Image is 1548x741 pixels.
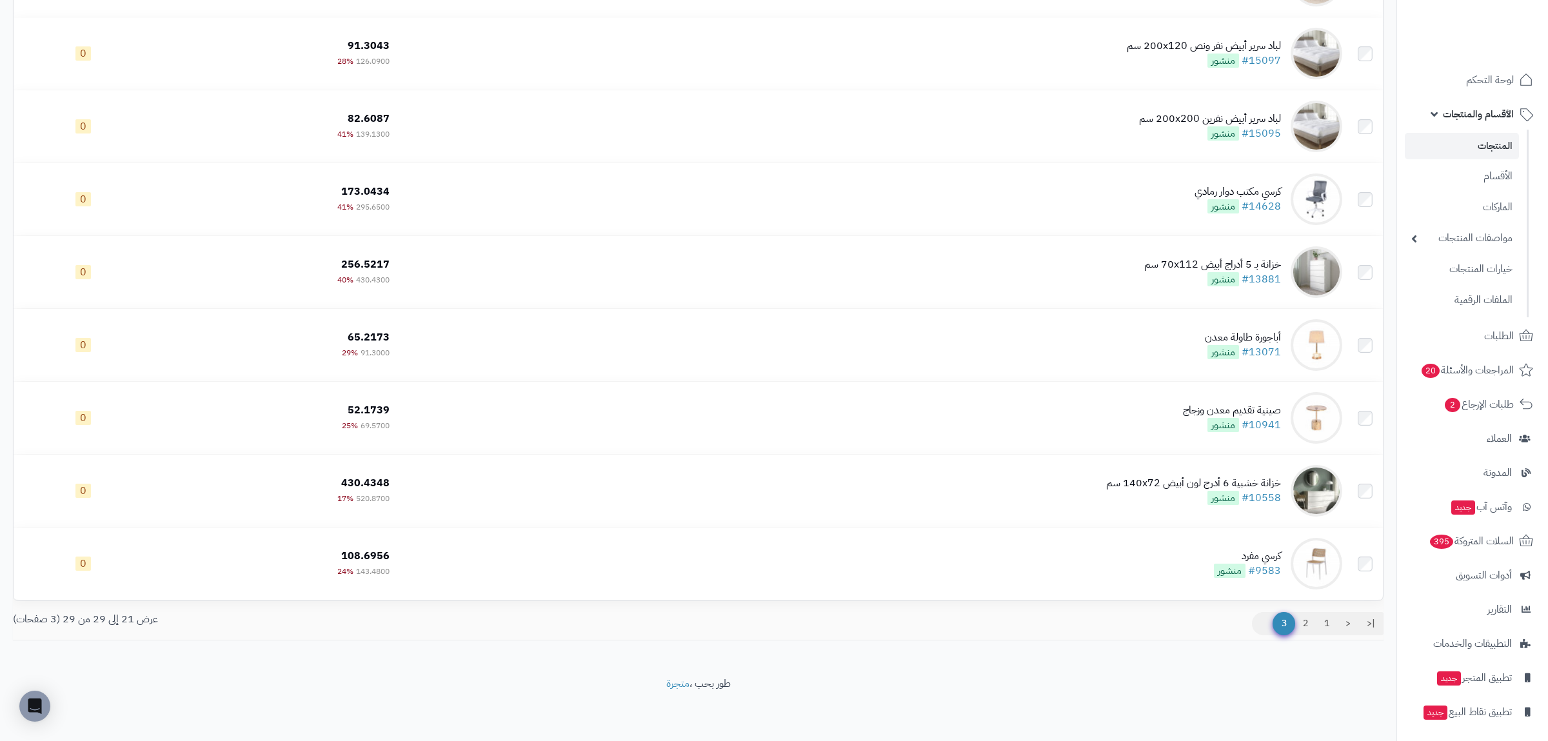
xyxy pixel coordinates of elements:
a: التطبيقات والخدمات [1405,628,1540,659]
span: منشور [1207,345,1239,359]
a: العملاء [1405,423,1540,454]
span: 430.4300 [356,274,390,286]
a: السلات المتروكة395 [1405,526,1540,557]
span: تطبيق المتجر [1436,669,1512,687]
span: 0 [75,119,91,133]
span: المراجعات والأسئلة [1420,361,1514,379]
span: منشور [1207,199,1239,213]
span: 0 [75,265,91,279]
span: 40% [337,274,353,286]
span: 0 [75,192,91,206]
span: 69.5700 [361,420,390,431]
a: #15097 [1242,53,1281,68]
span: التطبيقات والخدمات [1433,635,1512,653]
a: #10558 [1242,490,1281,506]
a: المراجعات والأسئلة20 [1405,355,1540,386]
a: خيارات المنتجات [1405,255,1519,283]
span: منشور [1207,54,1239,68]
a: #15095 [1242,126,1281,141]
span: جديد [1437,671,1461,686]
span: 173.0434 [341,184,390,199]
span: 2 [1445,398,1460,412]
a: تطبيق نقاط البيعجديد [1405,697,1540,727]
div: صينية تقديم معدن وزجاج [1183,403,1281,418]
span: 0 [75,46,91,61]
a: |< [1358,612,1384,635]
span: 256.5217 [341,257,390,272]
a: المنتجات [1405,133,1519,159]
div: أباجورة طاولة معدن [1205,330,1281,345]
a: 2 [1295,612,1316,635]
a: مواصفات المنتجات [1405,224,1519,252]
span: منشور [1214,564,1245,578]
span: منشور [1207,418,1239,432]
span: الطلبات [1484,327,1514,345]
a: الملفات الرقمية [1405,286,1519,314]
span: 295.6500 [356,201,390,213]
div: خزانة خشبية 6 أدرج لون أبيض 140x72 سم [1106,476,1281,491]
a: لوحة التحكم [1405,64,1540,95]
span: 82.6087 [348,111,390,126]
span: 139.1300 [356,128,390,140]
span: 41% [337,201,353,213]
a: 1 [1316,612,1338,635]
img: لباد سرير أبيض نفر ونص 200x120 سم [1291,28,1342,79]
a: تطبيق المتجرجديد [1405,662,1540,693]
span: 28% [337,55,353,67]
div: لباد سرير أبيض نفر ونص 200x120 سم [1127,39,1281,54]
span: 0 [75,557,91,571]
span: 520.8700 [356,493,390,504]
span: 126.0900 [356,55,390,67]
a: #13881 [1242,272,1281,287]
a: متجرة [666,676,690,691]
img: كرسي مفرد [1291,538,1342,589]
img: لباد سرير أبيض نفرين 200x200 سم [1291,101,1342,152]
span: 430.4348 [341,475,390,491]
span: السلات المتروكة [1429,532,1514,550]
span: العملاء [1487,430,1512,448]
div: Open Intercom Messenger [19,691,50,722]
span: 41% [337,128,353,140]
span: منشور [1207,126,1239,141]
span: 20 [1422,364,1440,378]
span: منشور [1207,272,1239,286]
a: التقارير [1405,594,1540,625]
span: جديد [1424,706,1447,720]
a: الأقسام [1405,163,1519,190]
img: صينية تقديم معدن وزجاج [1291,392,1342,444]
span: 65.2173 [348,330,390,345]
span: 3 [1273,612,1295,635]
a: الماركات [1405,193,1519,221]
div: خزانة بـ 5 أدراج أبيض ‎70x112 سم‏ [1144,257,1281,272]
span: المدونة [1483,464,1512,482]
a: #14628 [1242,199,1281,214]
a: وآتس آبجديد [1405,491,1540,522]
span: 24% [337,566,353,577]
span: 29% [342,347,358,359]
img: كرسي مكتب دوار رمادي [1291,173,1342,225]
span: 0 [75,338,91,352]
span: الأقسام والمنتجات [1443,105,1514,123]
span: 0 [75,411,91,425]
a: المدونة [1405,457,1540,488]
span: جديد [1451,500,1475,515]
div: لباد سرير أبيض نفرين 200x200 سم [1139,112,1281,126]
span: 143.4800 [356,566,390,577]
span: لوحة التحكم [1466,71,1514,89]
a: طلبات الإرجاع2 [1405,389,1540,420]
div: كرسي مفرد [1214,549,1281,564]
span: أدوات التسويق [1456,566,1512,584]
div: عرض 21 إلى 29 من 29 (3 صفحات) [3,612,699,627]
span: منشور [1207,491,1239,505]
span: 17% [337,493,353,504]
a: أدوات التسويق [1405,560,1540,591]
span: 52.1739 [348,402,390,418]
span: 108.6956 [341,548,390,564]
span: 0 [75,484,91,498]
span: التقارير [1487,600,1512,618]
img: خزانة بـ 5 أدراج أبيض ‎70x112 سم‏ [1291,246,1342,298]
img: خزانة خشبية 6 أدرج لون أبيض 140x72 سم [1291,465,1342,517]
a: #9583 [1248,563,1281,578]
span: وآتس آب [1450,498,1512,516]
span: 25% [342,420,358,431]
